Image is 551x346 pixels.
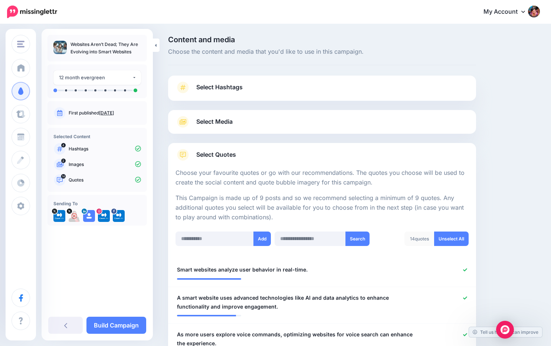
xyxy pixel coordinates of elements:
img: 12677199_212327149137864_226197626_a-bsa108096.jpg [98,210,110,222]
div: Open Intercom Messenger [496,321,514,339]
a: My Account [476,3,540,21]
p: Images [69,161,141,168]
a: Select Hashtags [176,81,469,101]
a: Select Media [176,116,469,128]
span: 4 [61,143,66,147]
span: 14 [410,236,415,242]
p: Hashtags [69,146,141,152]
span: Select Media [196,117,233,127]
img: 2d97773bf0e8745d67284e86063dfaa1_thumb.jpg [53,41,67,54]
span: Select Quotes [196,150,236,160]
p: This Campaign is made up of 9 posts and so we recommend selecting a minimum of 9 quotes. Any addi... [176,193,469,222]
button: Add [253,232,271,246]
span: Choose the content and media that you'd like to use in this campaign. [168,47,476,57]
span: Smart websites analyze user behavior in real-time. [177,265,308,274]
img: CBo0z2fZ-35715.jpg [53,210,65,222]
a: Tell us how we can improve [469,327,542,337]
button: Search [345,232,370,246]
p: Choose your favourite quotes or go with our recommendations. The quotes you choose will be used t... [176,168,469,187]
div: quotes [404,232,434,246]
span: Content and media [168,36,476,43]
h4: Selected Content [53,134,141,139]
img: Missinglettr [7,6,57,18]
a: Unselect All [434,232,469,246]
a: Select Quotes [176,149,469,168]
h4: Sending To [53,201,141,206]
img: Vo-tvhYe-75987.jpg [68,210,80,222]
button: 12 month evergreen [53,70,141,85]
span: 14 [61,174,66,179]
p: First published [69,110,141,116]
span: A smart website uses advanced technologies like AI and data analytics to enhance functionality an... [177,293,417,311]
span: 2 [61,159,66,163]
img: 307105758_516021783858517_879980273889690002_n-bsa153809.png [113,210,125,222]
img: menu.png [17,41,24,47]
div: 12 month evergreen [59,73,132,82]
a: [DATE] [99,110,114,116]
p: Quotes [69,177,141,183]
span: Select Hashtags [196,82,243,92]
p: Websites Aren’t Dead; They Are Evolving into Smart Websites [70,41,141,56]
img: user_default_image.png [83,210,95,222]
